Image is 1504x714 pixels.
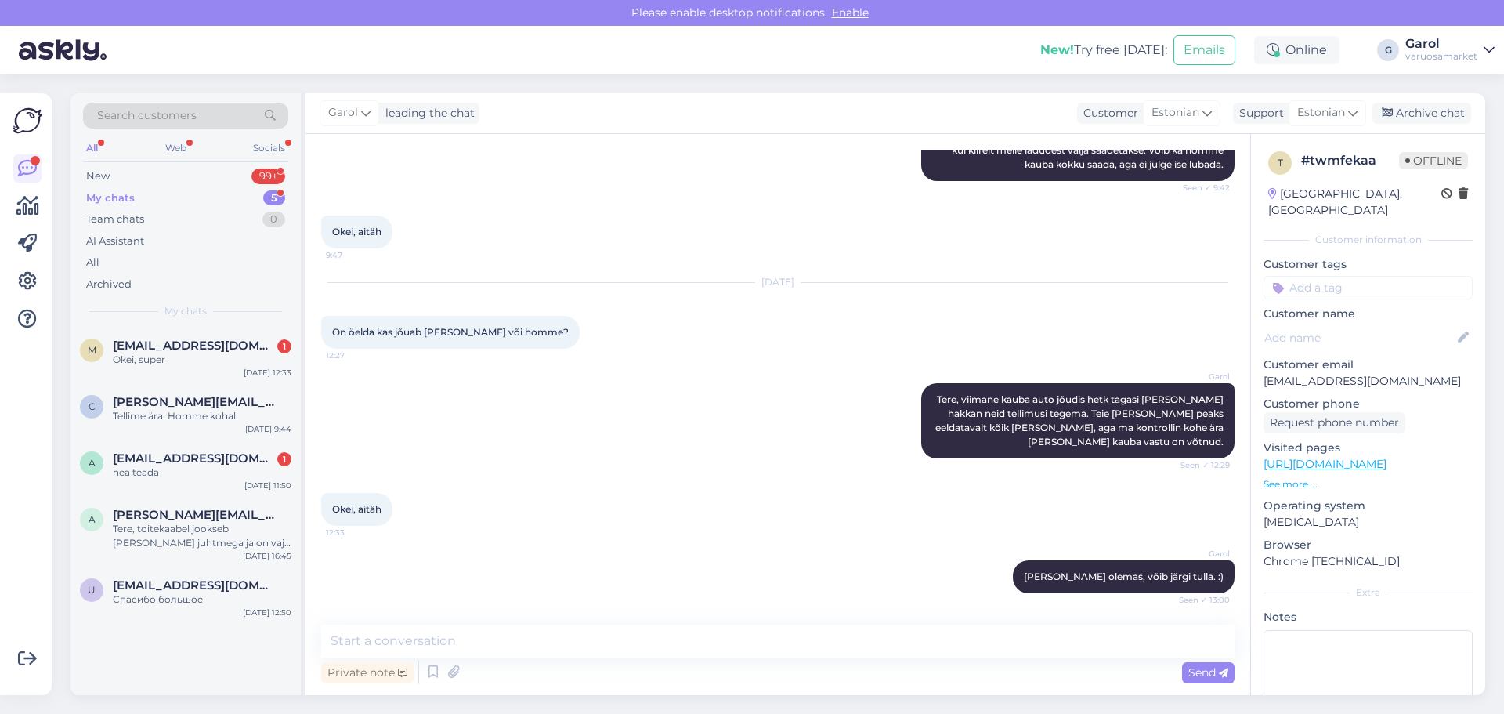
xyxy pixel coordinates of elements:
span: Garol [1171,371,1230,382]
p: Notes [1264,609,1473,625]
div: Private note [321,662,414,683]
div: [DATE] 12:33 [244,367,291,379]
b: New! [1040,42,1074,57]
button: Emails [1173,35,1235,65]
span: uvv1167@gmail.com [113,578,276,593]
p: Browser [1264,537,1473,553]
span: Okei, aitäh [332,503,381,515]
span: Estonian [1297,104,1345,121]
div: leading the chat [379,105,475,121]
div: Archive chat [1372,103,1471,124]
span: Enable [827,5,873,20]
img: Askly Logo [13,106,42,136]
span: 9:47 [326,249,385,261]
div: Extra [1264,585,1473,600]
div: Team chats [86,212,144,227]
div: [GEOGRAPHIC_DATA], [GEOGRAPHIC_DATA] [1268,186,1441,219]
div: 5 [263,190,285,206]
div: Archived [86,277,132,292]
div: [DATE] 11:50 [244,480,291,491]
p: Chrome [TECHNICAL_ID] [1264,553,1473,570]
span: Okei, aitäh [332,226,381,237]
div: varuosamarket [1405,50,1477,63]
span: 12:33 [326,527,385,538]
div: Tere, toitekaabel jookseb [PERSON_NAME] juhtmega ja on vaja ühendada ise voolupunkti mis on pinge... [113,522,291,550]
div: Request phone number [1264,412,1405,433]
div: 99+ [251,169,285,184]
p: Customer tags [1264,256,1473,273]
div: All [83,138,101,158]
p: Visited pages [1264,440,1473,456]
div: Спасибо большое [113,593,291,607]
span: Seen ✓ 9:42 [1171,182,1230,194]
div: Tellime ära. Homme kohal. [113,409,291,423]
div: [DATE] 9:44 [245,423,291,435]
div: [DATE] [321,275,1235,289]
span: Send [1188,665,1228,680]
span: Seen ✓ 13:00 [1171,594,1230,606]
span: a [89,457,96,469]
p: Customer name [1264,306,1473,322]
div: AI Assistant [86,234,144,249]
div: 1 [277,452,291,466]
div: [DATE] 12:50 [243,607,291,618]
span: a [89,513,96,525]
a: [URL][DOMAIN_NAME] [1264,457,1386,471]
p: Customer phone [1264,396,1473,412]
span: andres.olema@gmail.com [113,508,276,522]
input: Add a tag [1264,276,1473,299]
span: M [88,344,96,356]
div: Customer information [1264,233,1473,247]
span: Garol [328,104,358,121]
div: # twmfekaa [1301,151,1399,170]
span: Matu.urb@gmail.com [113,339,276,353]
span: Tere, viimane kauba auto jõudis hetk tagasi [PERSON_NAME] hakkan neid tellimusi tegema. Teie [PER... [935,393,1226,448]
span: 12:27 [326,350,385,361]
span: Offline [1399,152,1468,169]
span: Search customers [97,107,197,124]
div: 1 [277,339,291,353]
span: c [89,400,96,412]
span: On öelda kas jõuab [PERSON_NAME] või homme? [332,326,569,338]
div: My chats [86,190,135,206]
div: Online [1254,36,1339,64]
span: My chats [164,304,207,318]
span: Garol [1171,548,1230,560]
div: Try free [DATE]: [1040,41,1167,60]
p: Operating system [1264,498,1473,514]
div: 0 [262,212,285,227]
span: u [88,584,96,596]
p: [EMAIL_ADDRESS][DOMAIN_NAME] [1264,373,1473,390]
span: Ma pakuks kolmapäeva. Päris mitu toodet on seal ja sõltub kui kiirelt meile ladudest välja saadet... [948,130,1226,170]
span: carl.ounma@gmail.com [113,395,276,409]
div: Garol [1405,38,1477,50]
div: Okei, super [113,353,291,367]
span: arvo.anlast@gmail.com [113,451,276,466]
div: hea teada [113,466,291,480]
div: Socials [250,138,288,158]
a: Garolvaruosamarket [1405,38,1495,63]
div: G [1377,39,1399,61]
p: [MEDICAL_DATA] [1264,514,1473,531]
span: Seen ✓ 12:29 [1171,459,1230,471]
div: Customer [1077,105,1138,121]
div: New [86,169,110,184]
span: [PERSON_NAME] olemas, võib järgi tulla. :) [1024,571,1224,582]
p: Customer email [1264,357,1473,373]
span: Estonian [1151,104,1199,121]
input: Add name [1264,329,1455,346]
div: Support [1233,105,1284,121]
div: [DATE] 16:45 [243,550,291,562]
span: t [1278,157,1283,169]
p: See more ... [1264,477,1473,491]
div: Web [162,138,190,158]
div: All [86,255,99,270]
